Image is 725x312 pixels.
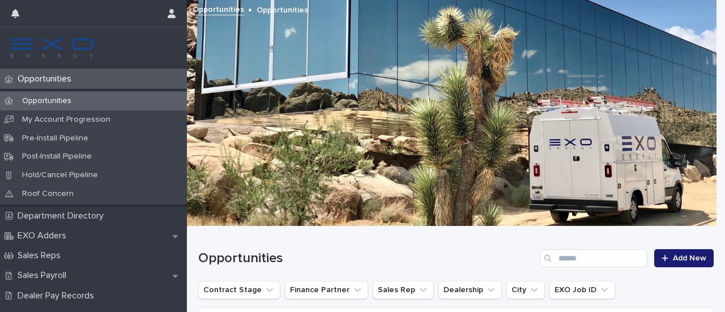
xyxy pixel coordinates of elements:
[13,211,113,221] p: Department Directory
[193,2,244,15] a: Opportunities
[673,254,706,262] span: Add New
[438,281,502,299] button: Dealership
[13,74,80,84] p: Opportunities
[13,134,97,143] p: Pre-Install Pipeline
[373,281,434,299] button: Sales Rep
[13,270,75,281] p: Sales Payroll
[654,249,714,267] a: Add New
[549,281,615,299] button: EXO Job ID
[13,230,75,241] p: EXO Adders
[198,281,280,299] button: Contract Stage
[285,281,368,299] button: Finance Partner
[257,3,308,15] p: Opportunities
[13,189,83,199] p: Roof Concern
[506,281,545,299] button: City
[540,249,647,267] input: Search
[13,115,120,125] p: My Account Progression
[13,290,103,301] p: Dealer Pay Records
[198,250,535,267] h1: Opportunities
[13,250,70,261] p: Sales Reps
[13,170,107,180] p: Hold/Cancel Pipeline
[9,37,95,59] img: FKS5r6ZBThi8E5hshIGi
[13,96,80,106] p: Opportunities
[13,152,101,161] p: Post-Install Pipeline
